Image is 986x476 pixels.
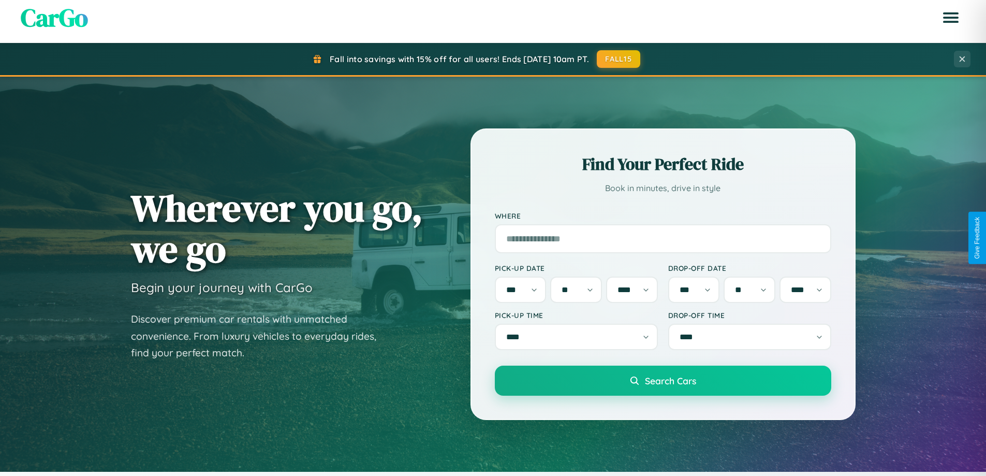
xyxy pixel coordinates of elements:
div: Give Feedback [974,217,981,259]
p: Discover premium car rentals with unmatched convenience. From luxury vehicles to everyday rides, ... [131,311,390,362]
label: Drop-off Date [668,264,831,272]
button: FALL15 [597,50,640,68]
span: CarGo [21,1,88,35]
h2: Find Your Perfect Ride [495,153,831,176]
h1: Wherever you go, we go [131,187,423,269]
label: Pick-up Date [495,264,658,272]
span: Fall into savings with 15% off for all users! Ends [DATE] 10am PT. [330,54,589,64]
label: Drop-off Time [668,311,831,320]
label: Where [495,211,831,220]
p: Book in minutes, drive in style [495,181,831,196]
span: Search Cars [645,375,696,386]
button: Open menu [936,3,965,32]
button: Search Cars [495,366,831,396]
h3: Begin your journey with CarGo [131,280,313,295]
label: Pick-up Time [495,311,658,320]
